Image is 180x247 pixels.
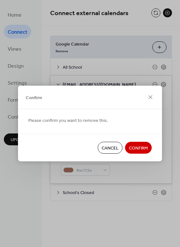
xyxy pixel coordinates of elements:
[26,94,42,101] span: Confirm
[102,145,119,152] span: Cancel
[125,142,152,154] button: Confirm
[28,117,108,124] span: Please confirm you want to remove this.
[98,142,122,154] button: Cancel
[129,145,148,152] span: Confirm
